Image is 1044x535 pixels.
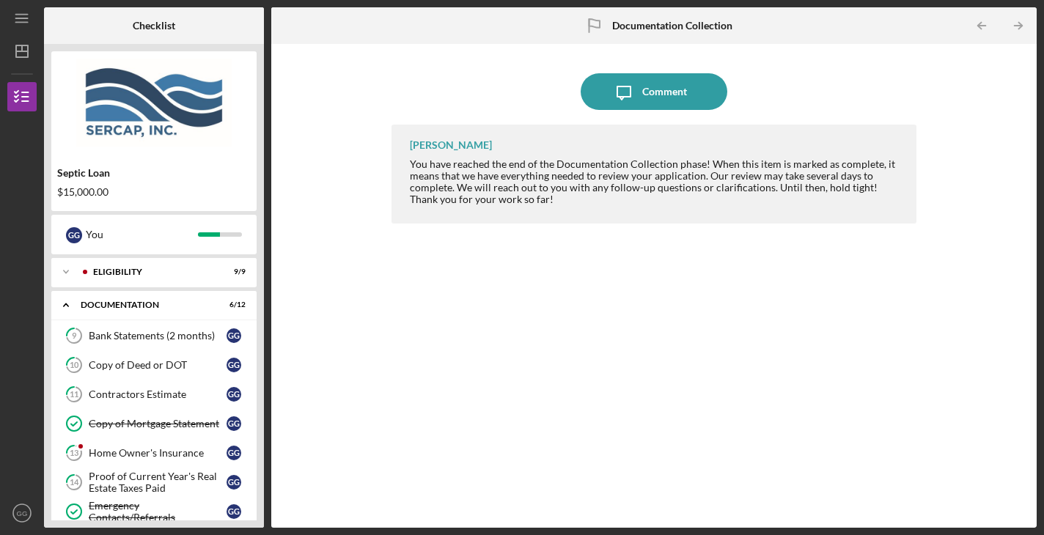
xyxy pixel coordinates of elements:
[227,387,241,402] div: G G
[59,497,249,526] a: Emergency Contacts/ReferralsGG
[57,167,251,179] div: Septic Loan
[410,139,492,151] div: [PERSON_NAME]
[59,350,249,380] a: 10Copy of Deed or DOTGG
[7,498,37,528] button: GG
[227,475,241,490] div: G G
[59,409,249,438] a: Copy of Mortgage StatementGG
[86,222,198,247] div: You
[66,227,82,243] div: G G
[219,300,246,309] div: 6 / 12
[642,73,687,110] div: Comment
[70,478,79,487] tspan: 14
[89,418,227,429] div: Copy of Mortgage Statement
[59,468,249,497] a: 14Proof of Current Year's Real Estate Taxes PaidGG
[51,59,257,147] img: Product logo
[72,331,77,341] tspan: 9
[89,471,227,494] div: Proof of Current Year's Real Estate Taxes Paid
[227,358,241,372] div: G G
[89,388,227,400] div: Contractors Estimate
[227,328,241,343] div: G G
[93,267,209,276] div: Eligibility
[89,330,227,342] div: Bank Statements (2 months)
[133,20,175,32] b: Checklist
[581,73,727,110] button: Comment
[410,158,903,205] div: You have reached the end of the Documentation Collection phase! When this item is marked as compl...
[612,20,732,32] b: Documentation Collection
[70,361,79,370] tspan: 10
[89,447,227,459] div: Home Owner's Insurance
[59,380,249,409] a: 11Contractors EstimateGG
[219,267,246,276] div: 9 / 9
[59,321,249,350] a: 9Bank Statements (2 months)GG
[227,504,241,519] div: G G
[227,446,241,460] div: G G
[89,500,227,523] div: Emergency Contacts/Referrals
[59,438,249,468] a: 13Home Owner's InsuranceGG
[70,390,78,399] tspan: 11
[17,509,28,517] text: GG
[227,416,241,431] div: G G
[89,359,227,371] div: Copy of Deed or DOT
[70,449,78,458] tspan: 13
[57,186,251,198] div: $15,000.00
[81,300,209,309] div: Documentation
